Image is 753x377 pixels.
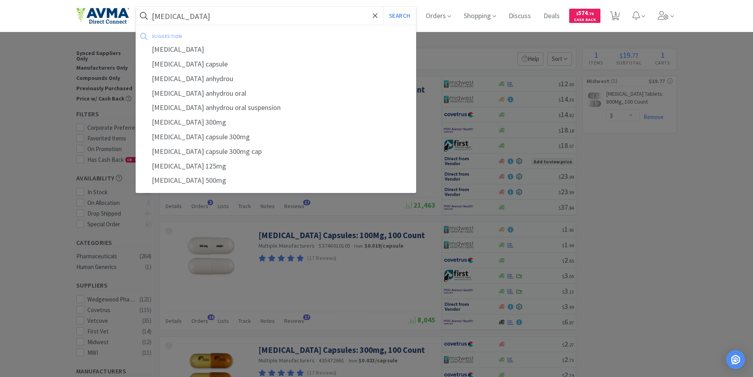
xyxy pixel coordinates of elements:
[136,7,416,25] input: Search by item, sku, manufacturer, ingredient, size...
[136,86,416,101] div: [MEDICAL_DATA] anhydrou oral
[569,5,600,27] a: $574.76Cash Back
[136,130,416,144] div: [MEDICAL_DATA] capsule 300mg
[136,100,416,115] div: [MEDICAL_DATA] anhydrou oral suspension
[574,18,596,23] span: Cash Back
[152,30,297,42] div: suggestion
[540,13,563,20] a: Deals
[136,72,416,86] div: [MEDICAL_DATA] anhydrou
[726,350,745,369] div: Open Intercom Messenger
[136,159,416,174] div: [MEDICAL_DATA] 125mg
[383,7,416,25] button: Search
[136,115,416,130] div: [MEDICAL_DATA] 300mg
[76,8,129,24] img: e4e33dab9f054f5782a47901c742baa9_102.png
[136,144,416,159] div: [MEDICAL_DATA] capsule 300mg cap
[576,11,578,16] span: $
[136,173,416,188] div: [MEDICAL_DATA] 500mg
[506,13,534,20] a: Discuss
[607,13,623,21] a: 1
[136,57,416,72] div: [MEDICAL_DATA] capsule
[136,42,416,57] div: [MEDICAL_DATA]
[576,9,594,17] span: 574
[588,11,594,16] span: . 76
